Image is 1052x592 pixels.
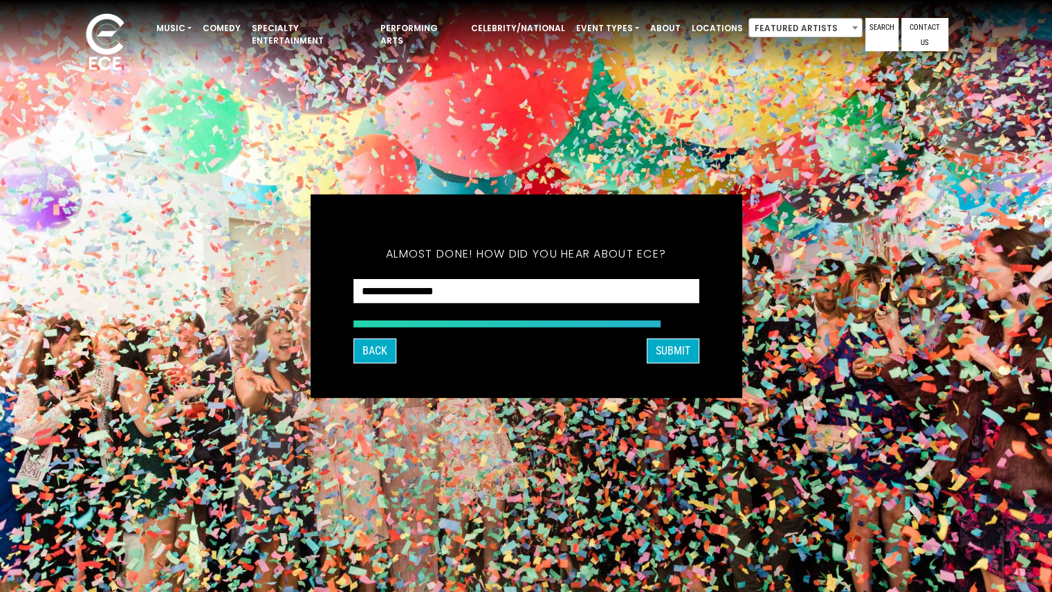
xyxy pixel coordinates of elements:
button: Back [353,339,396,364]
a: Search [865,18,898,51]
a: Music [151,17,197,40]
a: Comedy [197,17,246,40]
span: Featured Artists [748,18,862,37]
select: How did you hear about ECE [353,278,699,304]
a: Specialty Entertainment [246,17,375,53]
a: Celebrity/National [465,17,571,40]
a: Contact Us [901,18,948,51]
button: SUBMIT [647,339,699,364]
img: ece_new_logo_whitev2-1.png [71,10,140,77]
a: Performing Arts [375,17,465,53]
a: About [645,17,686,40]
a: Event Types [571,17,645,40]
span: Featured Artists [749,19,862,38]
h5: Almost done! How did you hear about ECE? [353,228,699,278]
a: Locations [686,17,748,40]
